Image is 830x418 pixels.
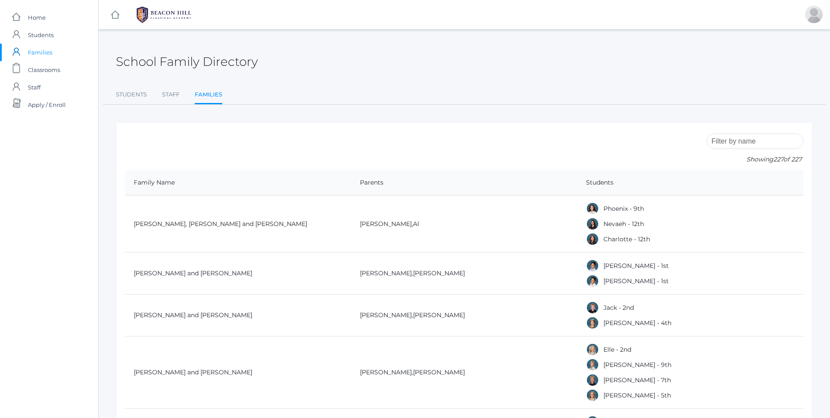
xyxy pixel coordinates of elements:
td: , [351,195,577,253]
div: Logan Albanese [586,358,599,371]
img: 1_BHCALogos-05.png [131,4,196,26]
div: Grayson Abrea [586,274,599,288]
a: [PERSON_NAME] and [PERSON_NAME] [134,311,252,319]
div: Cole Albanese [586,373,599,387]
div: Phoenix Abdulla [586,202,599,215]
a: Jack - 2nd [603,304,634,312]
span: Students [28,26,54,44]
div: Charlotte Abdulla [586,233,599,246]
span: Apply / Enroll [28,96,66,113]
a: Nevaeh - 12th [603,220,644,228]
a: Charlotte - 12th [603,235,650,243]
a: [PERSON_NAME] [360,269,412,277]
a: [PERSON_NAME] [413,368,465,376]
span: Home [28,9,46,26]
div: Peter Dishchekenian [805,6,823,23]
div: Nevaeh Abdulla [586,217,599,230]
a: Families [195,86,222,105]
a: [PERSON_NAME] and [PERSON_NAME] [134,269,252,277]
input: Filter by name [707,134,803,149]
td: , [351,336,577,409]
th: Parents [351,170,577,195]
a: [PERSON_NAME] - 9th [603,361,671,369]
span: 227 [773,155,783,163]
a: Elle - 2nd [603,346,631,353]
a: Staff [162,86,180,103]
div: Elle Albanese [586,343,599,356]
a: [PERSON_NAME] - 4th [603,319,671,327]
div: Jack Adams [586,301,599,314]
span: Families [28,44,52,61]
a: Al [413,220,419,228]
span: Classrooms [28,61,60,79]
a: [PERSON_NAME] [360,368,412,376]
a: Students [116,86,147,103]
a: [PERSON_NAME] [360,220,412,228]
span: Staff [28,79,41,96]
a: [PERSON_NAME] and [PERSON_NAME] [134,368,252,376]
a: Phoenix - 9th [603,205,644,212]
h2: School Family Directory [116,55,258,69]
a: [PERSON_NAME] [413,311,465,319]
a: [PERSON_NAME] - 1st [603,262,669,270]
a: [PERSON_NAME] - 5th [603,391,671,399]
th: Students [577,170,803,195]
div: Dominic Abrea [586,259,599,272]
a: [PERSON_NAME], [PERSON_NAME] and [PERSON_NAME] [134,220,307,228]
a: [PERSON_NAME] - 7th [603,376,671,384]
a: [PERSON_NAME] - 1st [603,277,669,285]
a: [PERSON_NAME] [360,311,412,319]
th: Family Name [125,170,351,195]
div: Amelia Adams [586,316,599,329]
td: , [351,253,577,295]
div: Paige Albanese [586,389,599,402]
p: Showing of 227 [707,155,803,164]
a: [PERSON_NAME] [413,269,465,277]
td: , [351,295,577,336]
